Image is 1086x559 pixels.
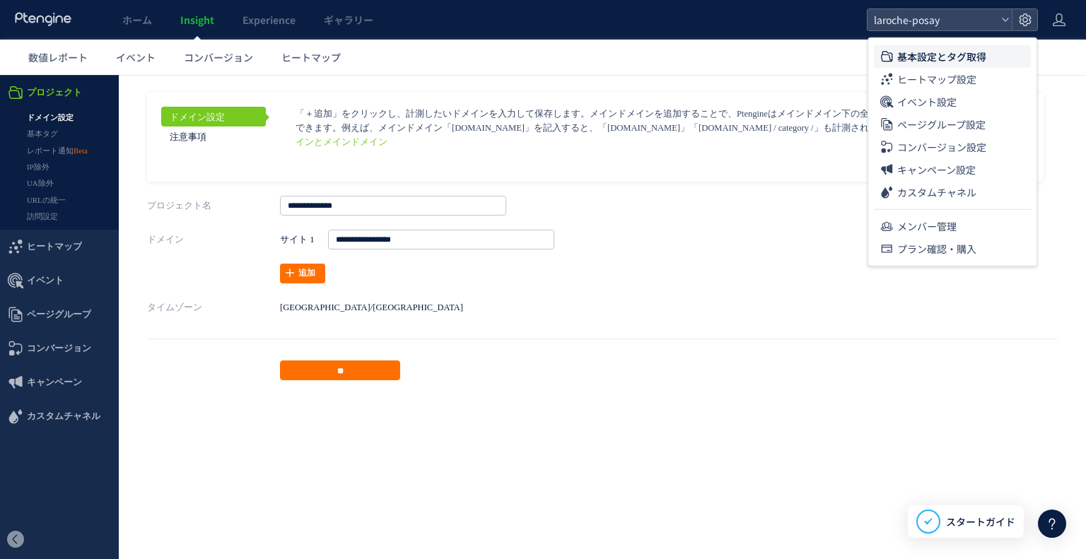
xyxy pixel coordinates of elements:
span: Insight [180,13,214,27]
span: laroche-posay [870,9,995,30]
span: カスタムチャネル [27,324,100,358]
span: ヒートマップ [27,155,82,189]
a: 注意事項 [161,52,266,71]
span: ヒートマップ [281,50,341,64]
span: ギャラリー [324,13,373,27]
label: ドメイン [147,155,280,175]
span: [GEOGRAPHIC_DATA]/[GEOGRAPHIC_DATA] [280,228,463,237]
span: メンバー管理 [897,215,957,237]
span: ページグループ [27,223,91,257]
span: コンバージョン [27,257,91,290]
span: ヒートマップ設定 [897,68,976,90]
span: プロジェクト [27,1,82,35]
span: キャンペーン [27,290,82,324]
span: ホーム [122,13,152,27]
a: ドメイン設定 [161,32,266,52]
a: 追加 [280,189,325,208]
span: カスタムチャネル [897,181,976,204]
label: プロジェクト名 [147,121,280,141]
span: ページグループ設定 [897,113,986,136]
span: スタートガイド [946,514,1015,529]
strong: サイト 1 [280,155,314,175]
span: イベント [116,50,156,64]
span: 数値レポート [28,50,88,64]
span: プラン確認・購入 [897,237,976,260]
span: イベント [27,189,64,223]
span: コンバージョン [184,50,253,64]
label: タイムゾーン [147,223,280,242]
span: キャンペーン設定 [897,158,976,181]
span: Experience [243,13,296,27]
span: 基本設定とタグ取得 [897,45,986,68]
span: イベント設定 [897,90,957,113]
span: コンバージョン設定 [897,136,986,158]
p: 「＋追加」をクリックし、計測したいドメインを入力して保存します。メインドメインを追加することで、Ptengineはメインドメイン下の全サブドメインを計測することができます。例えば、メインドメイン... [296,32,1005,74]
